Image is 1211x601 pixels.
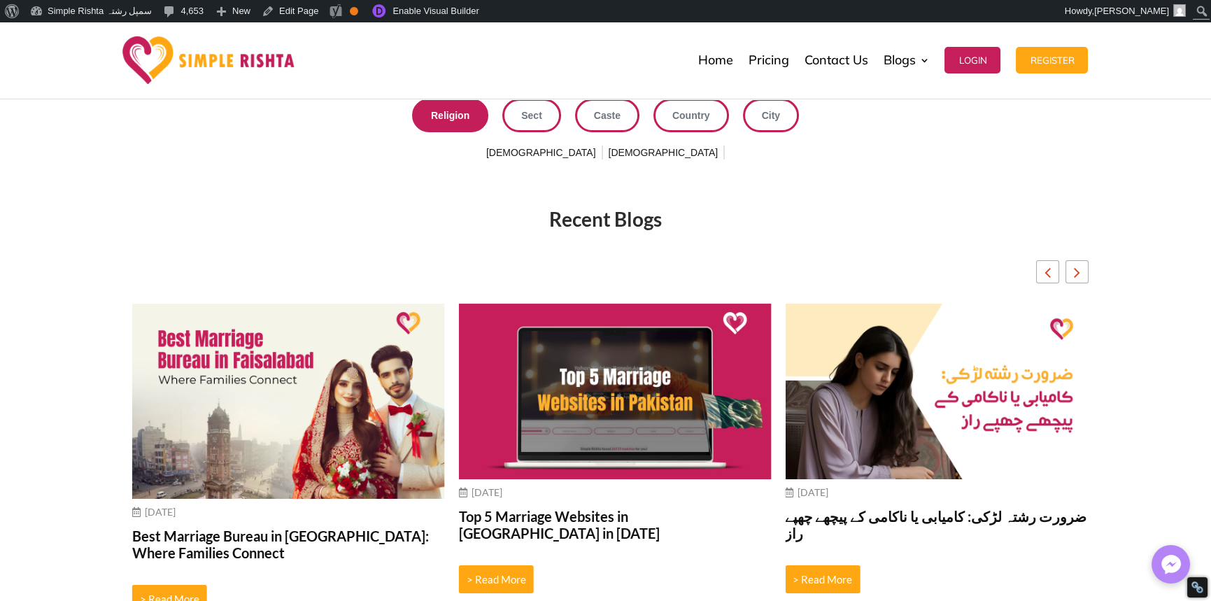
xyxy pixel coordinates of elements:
time: [DATE] [145,506,176,518]
a: Top 5 Marriage Websites in [GEOGRAPHIC_DATA] in [DATE] [459,508,772,542]
span: City [762,106,780,125]
div: Recent Blogs [123,211,1089,228]
img: Best Marriage Bureau in Faisalabad: Where Families Connect [132,304,445,499]
a: [DEMOGRAPHIC_DATA] [483,147,606,158]
a: Register [1016,25,1088,95]
a: Blogs [883,25,929,95]
div: Restore Info Box &#10;&#10;NoFollow Info:&#10; META-Robots NoFollow: &#09;true&#10; META-Robots N... [1191,581,1204,594]
span: Sect [521,106,542,125]
a: > Read More [785,565,860,593]
span: Caste [594,106,621,125]
a: Contact Us [804,25,867,95]
span: [DEMOGRAPHIC_DATA] [606,142,721,164]
a: [DEMOGRAPHIC_DATA] [606,147,728,158]
span: Country [672,106,710,125]
a: > Read More [459,565,534,593]
a: Best Marriage Bureau in [GEOGRAPHIC_DATA]: Where Families Connect [132,528,445,561]
img: ضرورت رشتہ لڑکی: کامیابی یا ناکامی کے پیچھے چھپے راز [785,304,1098,479]
span: [PERSON_NAME] [1094,6,1169,16]
div: Next slide [1065,260,1089,283]
a: ضرورت رشتہ لڑکی: کامیابی یا ناکامی کے پیچھے چھپے راز [785,508,1098,542]
img: 5 Best Marriage Websites in Pakistan in 2025 [459,304,772,479]
time: [DATE] [472,486,502,498]
div: Previous slide [1036,260,1059,283]
button: Register [1016,47,1088,73]
a: Home [697,25,732,95]
span: Religion [431,106,469,125]
span: [DEMOGRAPHIC_DATA] [483,142,599,164]
a: Pricing [748,25,788,95]
img: Messenger [1157,551,1185,579]
time: [DATE] [798,486,828,498]
div: OK [350,7,358,15]
button: Login [944,47,1000,73]
a: Login [944,25,1000,95]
